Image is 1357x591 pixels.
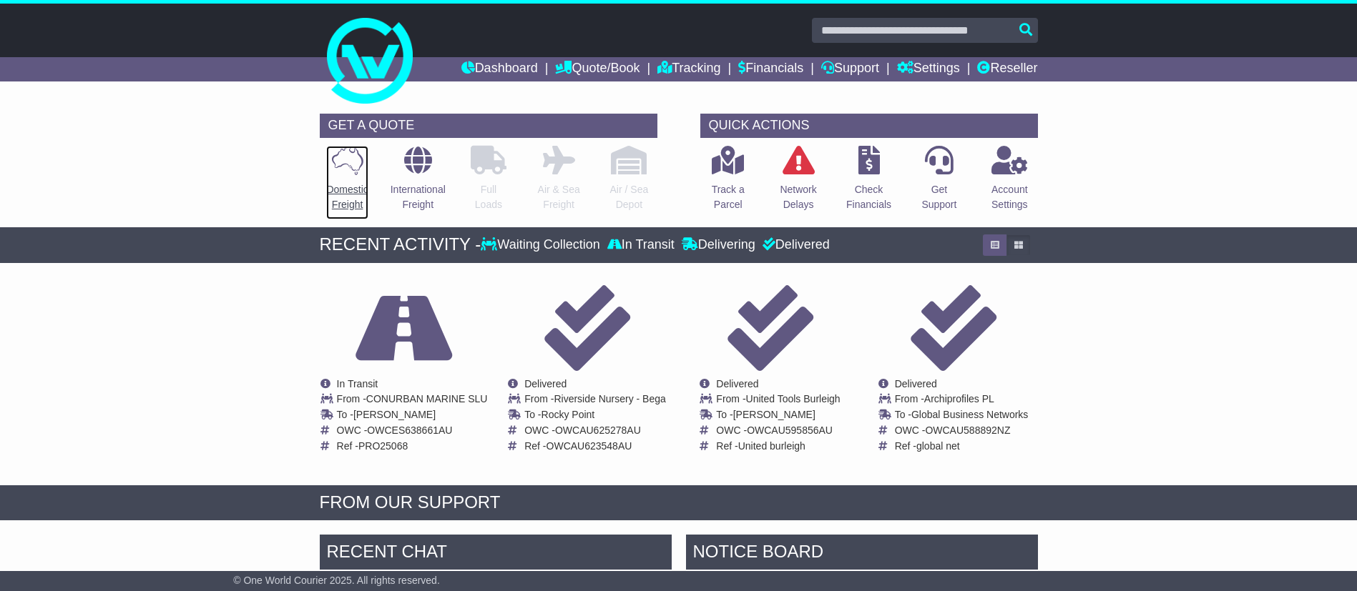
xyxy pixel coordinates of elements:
td: From - [895,393,1029,409]
div: Waiting Collection [481,237,603,253]
p: Check Financials [846,182,891,212]
a: NetworkDelays [779,145,817,220]
p: Domestic Freight [326,182,368,212]
p: International Freight [391,182,446,212]
a: Financials [738,57,803,81]
span: OWCES638661AU [367,424,452,436]
p: Account Settings [991,182,1028,212]
span: OWCAU588892NZ [925,424,1010,436]
a: InternationalFreight [390,145,446,220]
div: RECENT CHAT [320,535,672,573]
p: Air & Sea Freight [538,182,580,212]
span: Delivered [895,378,937,389]
td: To - [524,409,666,424]
td: OWC - [716,424,840,440]
div: QUICK ACTIONS [700,114,1038,138]
a: Quote/Book [555,57,640,81]
td: To - [895,409,1029,424]
div: NOTICE BOARD [686,535,1038,573]
div: FROM OUR SUPPORT [320,492,1038,513]
div: GET A QUOTE [320,114,657,138]
span: OWCAU625278AU [555,424,641,436]
span: Global Business Networks [911,409,1028,420]
a: CheckFinancials [846,145,892,220]
div: Delivered [759,237,830,253]
span: © One World Courier 2025. All rights reserved. [233,575,440,586]
td: Ref - [716,440,840,452]
td: Ref - [895,440,1029,452]
a: Dashboard [461,57,538,81]
p: Network Delays [780,182,816,212]
a: Reseller [977,57,1037,81]
div: In Transit [604,237,678,253]
td: Ref - [337,440,488,452]
p: Air / Sea Depot [610,182,649,212]
span: [PERSON_NAME] [353,409,436,420]
span: Delivered [524,378,567,389]
td: Ref - [524,440,666,452]
span: OWCAU595856AU [747,424,833,436]
td: From - [337,393,488,409]
div: Delivering [678,237,759,253]
span: global net [916,440,960,452]
td: From - [524,393,666,409]
td: To - [716,409,840,424]
span: Archiprofiles PL [924,393,994,404]
td: From - [716,393,840,409]
a: AccountSettings [991,145,1029,220]
td: OWC - [895,424,1029,440]
span: In Transit [337,378,378,389]
td: OWC - [337,424,488,440]
a: Tracking [657,57,720,81]
span: Riverside Nursery - Bega [554,393,665,404]
span: United burleigh [738,440,805,452]
a: Settings [897,57,960,81]
a: Support [821,57,879,81]
p: Full Loads [471,182,506,212]
span: United Tools Burleigh [746,393,841,404]
td: To - [337,409,488,424]
span: PRO25068 [358,440,408,452]
span: Rocky Point [542,409,595,420]
p: Track a Parcel [712,182,745,212]
span: Delivered [716,378,758,389]
a: DomesticFreight [325,145,368,220]
span: CONURBAN MARINE SLU [366,393,488,404]
a: Track aParcel [711,145,745,220]
span: [PERSON_NAME] [733,409,815,420]
a: GetSupport [921,145,957,220]
td: OWC - [524,424,666,440]
span: OWCAU623548AU [547,440,632,452]
p: Get Support [921,182,956,212]
div: RECENT ACTIVITY - [320,234,481,255]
